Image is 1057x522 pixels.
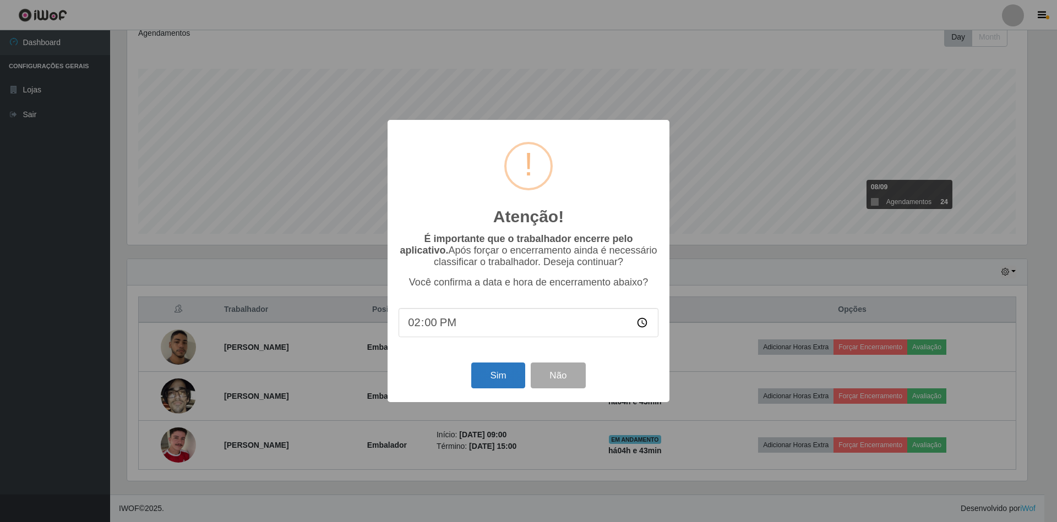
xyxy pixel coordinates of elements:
[493,207,564,227] h2: Atenção!
[471,362,525,388] button: Sim
[399,277,658,288] p: Você confirma a data e hora de encerramento abaixo?
[400,233,633,256] b: É importante que o trabalhador encerre pelo aplicativo.
[399,233,658,268] p: Após forçar o encerramento ainda é necessário classificar o trabalhador. Deseja continuar?
[531,362,585,388] button: Não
